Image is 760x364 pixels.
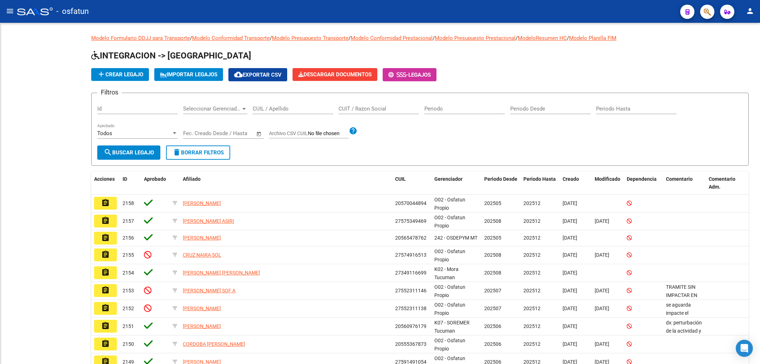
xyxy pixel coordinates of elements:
[395,288,426,293] span: 27552311146
[523,306,541,311] span: 202512
[484,323,501,329] span: 202506
[183,218,234,224] span: [PERSON_NAME] ASIRI
[435,35,516,41] a: Modelo Presupuesto Prestacional
[91,68,149,81] button: Crear Legajo
[101,216,110,225] mat-icon: assignment
[172,149,224,156] span: Borrar Filtros
[484,235,501,241] span: 202505
[736,340,753,357] div: Open Intercom Messenger
[255,130,263,138] button: Open calendar
[563,200,577,206] span: [DATE]
[563,341,577,347] span: [DATE]
[434,302,465,316] span: O02 - Osfatun Propio
[563,288,577,293] span: [DATE]
[183,270,260,276] span: [PERSON_NAME] [PERSON_NAME]
[592,171,624,195] datatable-header-cell: Modificado
[518,35,567,41] a: ModeloResumen HC
[228,68,287,81] button: Exportar CSV
[160,71,217,78] span: IMPORTAR LEGAJOS
[166,145,230,160] button: Borrar Filtros
[123,252,134,258] span: 2155
[523,200,541,206] span: 202512
[595,288,609,293] span: [DATE]
[434,320,470,334] span: K07 - SOREMER Tucuman
[484,341,501,347] span: 202506
[395,218,426,224] span: 27575349469
[104,148,112,157] mat-icon: search
[563,176,579,182] span: Creado
[395,176,406,182] span: CUIL
[97,130,112,137] span: Todos
[123,200,134,206] span: 2158
[523,341,541,347] span: 202512
[183,341,245,347] span: CORDOBA [PERSON_NAME]
[434,176,462,182] span: Gerenciador
[172,148,181,157] mat-icon: delete
[192,35,270,41] a: Modelo Conformidad Transporte
[395,341,426,347] span: 20555367873
[91,35,190,41] a: Modelo Formulario DDJJ para Transporte
[484,200,501,206] span: 202505
[392,171,431,195] datatable-header-cell: CUIL
[97,71,143,78] span: Crear Legajo
[434,284,465,298] span: O02 - Osfatun Propio
[523,323,541,329] span: 202512
[563,235,577,241] span: [DATE]
[123,270,134,276] span: 2154
[183,252,221,258] span: CRUZ NAIRA SOL
[434,215,465,229] span: O02 - Osfatun Propio
[183,306,221,311] span: [PERSON_NAME]
[395,235,426,241] span: 20565478762
[595,341,609,347] span: [DATE]
[272,35,348,41] a: Modelo Presupuesto Transporte
[183,235,221,241] span: [PERSON_NAME]
[434,235,477,241] span: 242 - OSDEPYM MT
[213,130,247,137] input: End date
[154,68,223,81] button: IMPORTAR LEGAJOS
[395,252,426,258] span: 27574916513
[180,171,392,195] datatable-header-cell: Afiliado
[293,68,377,81] button: Descargar Documentos
[94,176,115,182] span: Acciones
[383,68,436,81] button: -Legajos
[183,200,221,206] span: [PERSON_NAME]
[563,218,577,224] span: [DATE]
[234,72,281,78] span: Exportar CSV
[101,339,110,348] mat-icon: assignment
[101,286,110,294] mat-icon: assignment
[123,218,134,224] span: 2157
[123,235,134,241] span: 2156
[234,70,243,79] mat-icon: cloud_download
[560,171,592,195] datatable-header-cell: Creado
[627,176,657,182] span: Dependencia
[666,176,693,182] span: Comentario
[183,176,201,182] span: Afiliado
[484,252,501,258] span: 202508
[183,323,221,329] span: [PERSON_NAME]
[434,266,459,280] span: K02 - Mora Tucuman
[141,171,170,195] datatable-header-cell: Aprobado
[388,72,408,78] span: -
[91,51,251,61] span: INTEGRACION -> [GEOGRAPHIC_DATA]
[484,306,501,311] span: 202507
[101,250,110,259] mat-icon: assignment
[298,71,372,78] span: Descargar Documentos
[351,35,433,41] a: Modelo Conformidad Prestacional
[101,234,110,242] mat-icon: assignment
[523,252,541,258] span: 202512
[6,7,14,15] mat-icon: menu
[144,176,166,182] span: Aprobado
[97,145,160,160] button: Buscar Legajo
[595,252,609,258] span: [DATE]
[595,306,609,311] span: [DATE]
[395,306,426,311] span: 27552311138
[595,218,609,224] span: [DATE]
[569,35,616,41] a: Modelo Planilla FIM
[523,235,541,241] span: 202512
[709,176,735,190] span: Comentario Adm.
[183,106,241,112] span: Seleccionar Gerenciador
[183,288,236,293] span: [PERSON_NAME] SOF A
[523,176,556,182] span: Periodo Hasta
[521,171,560,195] datatable-header-cell: Periodo Hasta
[269,130,308,136] span: Archivo CSV CUIL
